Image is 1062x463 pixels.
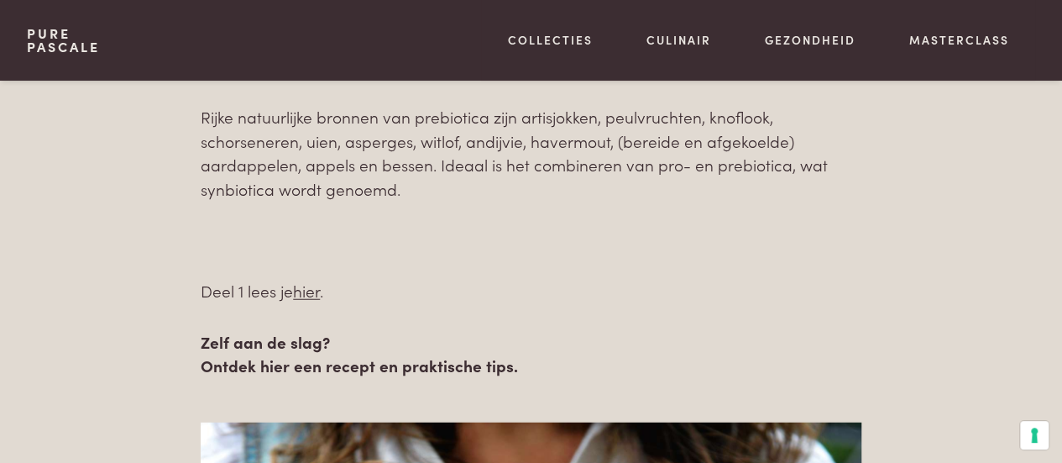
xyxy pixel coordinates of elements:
[646,31,711,49] a: Culinair
[908,31,1008,49] a: Masterclass
[201,330,518,377] strong: Zelf aan de slag? .
[293,279,320,302] a: hier
[201,279,861,303] p: Deel 1 lees je .
[27,27,100,54] a: PurePascale
[201,105,861,202] p: Rijke natuurlijke bronnen van prebiotica zijn artisjokken, peulvruchten, knoflook, schorseneren, ...
[1020,421,1049,450] button: Uw voorkeuren voor toestemming voor trackingtechnologieën
[508,31,593,49] a: Collecties
[765,31,855,49] a: Gezondheid
[201,354,514,376] a: Ontdek hier een recept en praktische tips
